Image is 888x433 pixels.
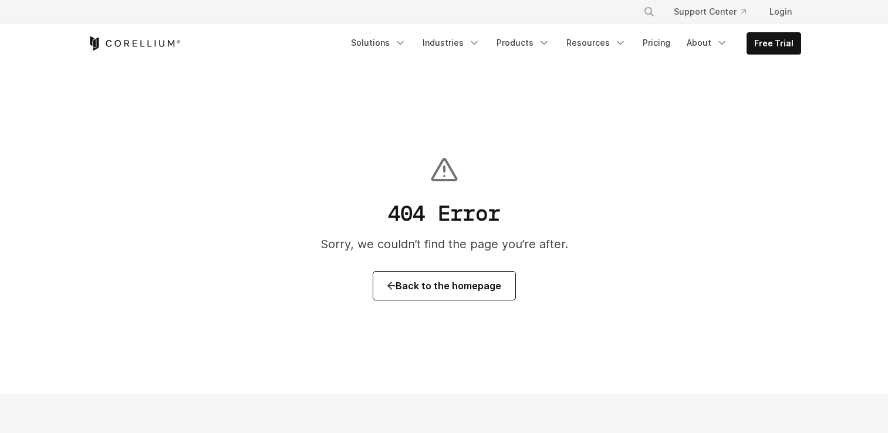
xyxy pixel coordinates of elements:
[489,32,557,53] a: Products
[416,32,487,53] a: Industries
[639,1,660,22] button: Search
[664,1,755,22] a: Support Center
[559,32,633,53] a: Resources
[629,1,801,22] div: Navigation Menu
[373,272,515,300] a: Back to the homepage
[344,32,413,53] a: Solutions
[87,36,181,50] a: Corellium Home
[747,33,801,54] a: Free Trial
[680,32,735,53] a: About
[344,32,801,55] div: Navigation Menu
[760,1,801,22] a: Login
[636,32,677,53] a: Pricing
[387,279,501,293] span: Back to the homepage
